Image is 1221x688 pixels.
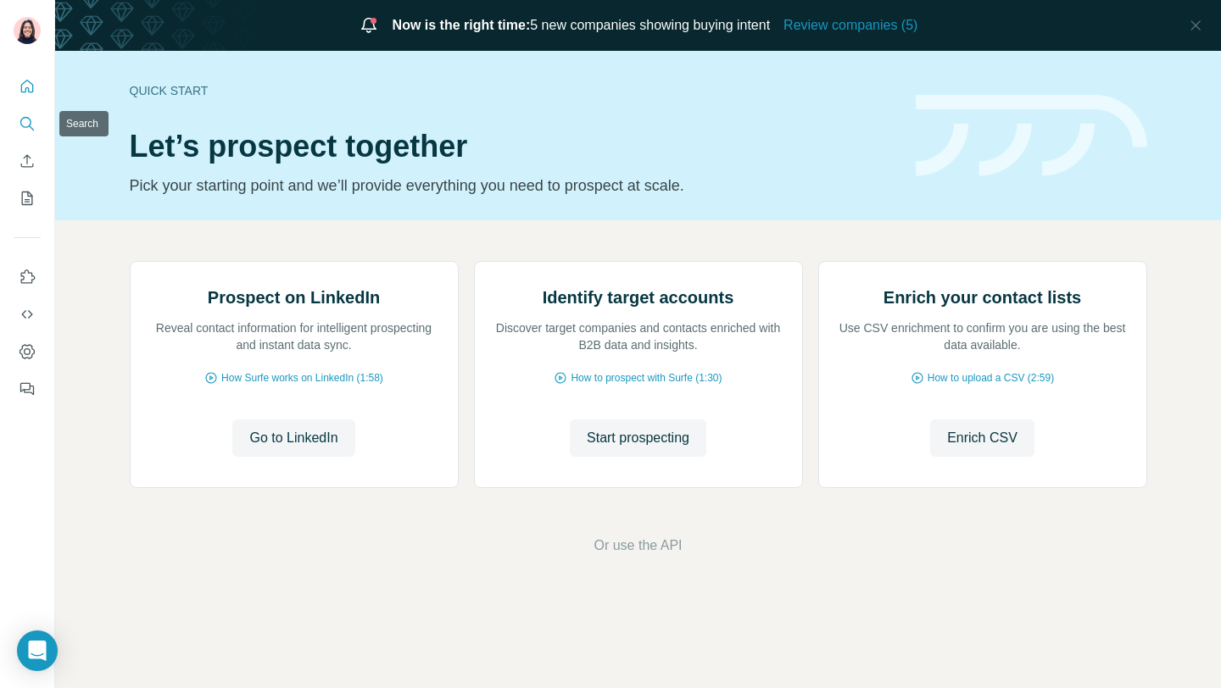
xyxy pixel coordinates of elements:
button: Enrich CSV [14,146,41,176]
span: How to upload a CSV (2:59) [928,370,1054,386]
h1: Let’s prospect together [130,130,895,164]
h2: Enrich your contact lists [884,286,1081,309]
button: Quick start [14,71,41,102]
img: banner [916,95,1147,177]
div: Quick start [130,82,895,99]
h2: Identify target accounts [543,286,734,309]
span: Go to LinkedIn [249,428,337,448]
span: Enrich CSV [947,428,1017,448]
span: 5 new companies showing buying intent [393,15,771,36]
span: How to prospect with Surfe (1:30) [571,370,722,386]
div: Open Intercom Messenger [17,630,58,671]
button: Start prospecting [570,419,706,457]
span: How Surfe works on LinkedIn (1:58) [221,370,383,386]
span: Now is the right time: [393,18,531,32]
span: Start prospecting [587,428,689,448]
p: Reveal contact information for intelligent prospecting and instant data sync. [148,319,441,353]
button: Review companies (5) [783,15,917,36]
button: Enrich CSV [930,419,1034,457]
img: Avatar [14,17,41,44]
p: Pick your starting point and we’ll provide everything you need to prospect at scale. [130,174,895,197]
button: Go to LinkedIn [232,419,354,457]
button: Search [14,108,41,139]
button: My lists [14,183,41,214]
button: Use Surfe API [14,299,41,330]
p: Use CSV enrichment to confirm you are using the best data available. [836,319,1129,353]
p: Discover target companies and contacts enriched with B2B data and insights. [492,319,785,353]
button: Use Surfe on LinkedIn [14,262,41,292]
button: Dashboard [14,336,41,367]
h2: Prospect on LinkedIn [208,286,380,309]
button: Or use the API [594,535,682,556]
button: Feedback [14,374,41,404]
